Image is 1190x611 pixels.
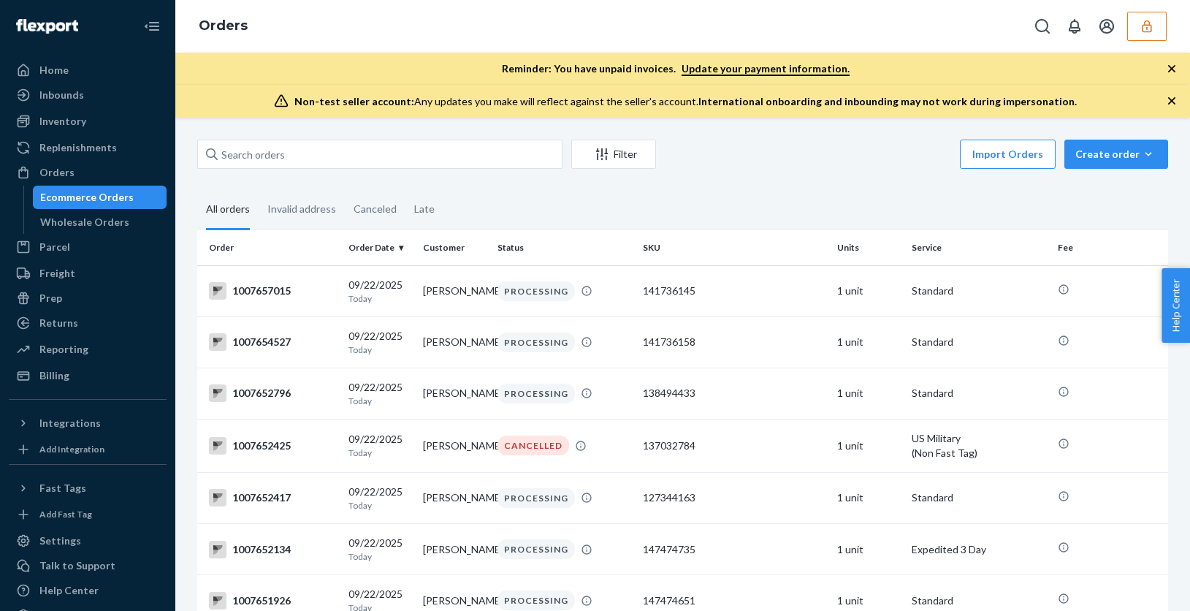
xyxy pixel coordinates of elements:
[209,384,337,402] div: 1007652796
[9,477,167,500] button: Fast Tags
[9,364,167,387] a: Billing
[209,489,337,506] div: 1007652417
[417,524,492,575] td: [PERSON_NAME]
[572,147,655,162] div: Filter
[39,140,117,155] div: Replenishments
[682,62,850,76] a: Update your payment information.
[497,539,575,559] div: PROCESSING
[16,19,78,34] img: Flexport logo
[9,161,167,184] a: Orders
[912,542,1045,557] p: Expedited 3 Day
[39,416,101,430] div: Integrations
[39,88,84,102] div: Inbounds
[643,284,825,298] div: 141736145
[831,368,906,419] td: 1 unit
[39,63,69,77] div: Home
[1028,12,1057,41] button: Open Search Box
[348,432,411,459] div: 09/22/2025
[414,190,435,228] div: Late
[39,368,69,383] div: Billing
[571,140,656,169] button: Filter
[267,190,336,228] div: Invalid address
[9,579,167,602] a: Help Center
[348,292,411,305] p: Today
[209,333,337,351] div: 1007654527
[1060,12,1089,41] button: Open notifications
[912,593,1045,608] p: Standard
[1162,268,1190,343] span: Help Center
[9,506,167,523] a: Add Fast Tag
[348,329,411,356] div: 09/22/2025
[643,593,825,608] div: 147474651
[209,592,337,610] div: 1007651926
[209,437,337,455] div: 1007652425
[643,542,825,557] div: 147474735
[206,190,250,230] div: All orders
[417,368,492,419] td: [PERSON_NAME]
[39,266,75,281] div: Freight
[497,333,575,352] div: PROCESSING
[187,5,259,48] ol: breadcrumbs
[39,481,86,496] div: Fast Tags
[39,558,115,573] div: Talk to Support
[698,95,1077,107] span: International onboarding and inbounding may not work during impersonation.
[1075,147,1157,162] div: Create order
[39,534,81,548] div: Settings
[294,95,414,107] span: Non-test seller account:
[492,230,637,265] th: Status
[209,541,337,558] div: 1007652134
[9,441,167,458] a: Add Integration
[209,282,337,300] div: 1007657015
[417,472,492,523] td: [PERSON_NAME]
[643,439,825,453] div: 137032784
[9,136,167,159] a: Replenishments
[912,446,1045,460] div: (Non Fast Tag)
[831,472,906,523] td: 1 unit
[343,230,417,265] th: Order Date
[39,240,70,254] div: Parcel
[9,58,167,82] a: Home
[497,591,575,610] div: PROCESSING
[39,342,88,357] div: Reporting
[831,230,906,265] th: Units
[39,316,78,330] div: Returns
[348,550,411,563] p: Today
[423,241,486,254] div: Customer
[39,114,86,129] div: Inventory
[137,12,167,41] button: Close Navigation
[906,230,1051,265] th: Service
[912,431,1045,446] p: US Military
[497,488,575,508] div: PROCESSING
[497,436,569,455] div: CANCELLED
[39,165,75,180] div: Orders
[831,524,906,575] td: 1 unit
[348,395,411,407] p: Today
[294,94,1077,109] div: Any updates you make will reflect against the seller's account.
[348,278,411,305] div: 09/22/2025
[40,215,129,229] div: Wholesale Orders
[831,316,906,368] td: 1 unit
[643,490,825,505] div: 127344163
[39,443,104,455] div: Add Integration
[348,344,411,356] p: Today
[354,190,397,228] div: Canceled
[348,447,411,459] p: Today
[199,18,248,34] a: Orders
[348,536,411,563] div: 09/22/2025
[497,384,575,403] div: PROCESSING
[9,83,167,107] a: Inbounds
[9,235,167,259] a: Parcel
[912,335,1045,349] p: Standard
[1064,140,1168,169] button: Create order
[960,140,1056,169] button: Import Orders
[643,335,825,349] div: 141736158
[348,485,411,512] div: 09/22/2025
[1052,230,1168,265] th: Fee
[33,186,167,209] a: Ecommerce Orders
[9,338,167,361] a: Reporting
[33,210,167,234] a: Wholesale Orders
[9,262,167,285] a: Freight
[9,110,167,133] a: Inventory
[39,508,92,520] div: Add Fast Tag
[831,419,906,472] td: 1 unit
